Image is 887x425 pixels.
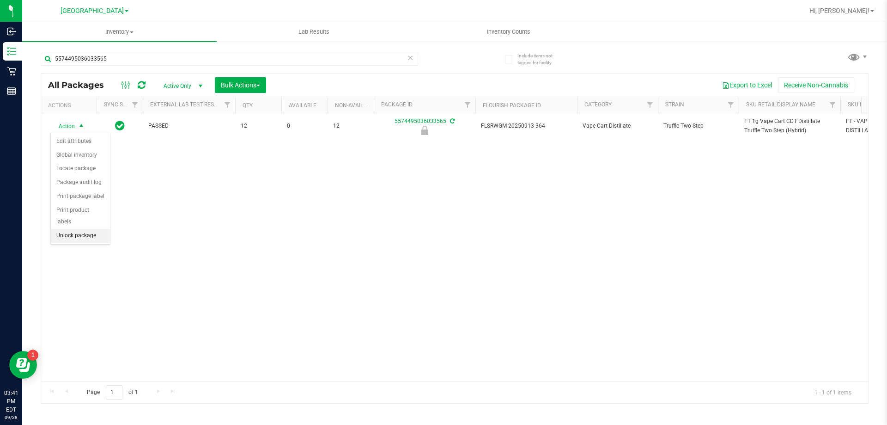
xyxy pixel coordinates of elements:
[517,52,564,66] span: Include items not tagged for facility
[665,101,684,108] a: Strain
[643,97,658,113] a: Filter
[584,101,612,108] a: Category
[51,162,110,176] li: Locate package
[51,203,110,229] li: Print product labels
[148,122,230,130] span: PASSED
[778,77,854,93] button: Receive Non-Cannabis
[51,190,110,203] li: Print package label
[460,97,475,113] a: Filter
[221,81,260,89] span: Bulk Actions
[150,101,223,108] a: External Lab Test Result
[286,28,342,36] span: Lab Results
[825,97,840,113] a: Filter
[663,122,733,130] span: Truffle Two Step
[22,22,217,42] a: Inventory
[481,122,571,130] span: FLSRWGM-20250913-364
[220,97,235,113] a: Filter
[48,80,113,90] span: All Packages
[395,118,446,124] a: 5574495036033565
[411,22,606,42] a: Inventory Counts
[716,77,778,93] button: Export to Excel
[807,385,859,399] span: 1 - 1 of 1 items
[7,86,16,96] inline-svg: Reports
[4,414,18,421] p: 09/28
[287,122,322,130] span: 0
[128,97,143,113] a: Filter
[22,28,217,36] span: Inventory
[115,119,125,132] span: In Sync
[483,102,541,109] a: Flourish Package ID
[215,77,266,93] button: Bulk Actions
[583,122,652,130] span: Vape Cart Distillate
[48,102,93,109] div: Actions
[474,28,543,36] span: Inventory Counts
[76,120,87,133] span: select
[7,27,16,36] inline-svg: Inbound
[106,385,122,400] input: 1
[79,385,146,400] span: Page of 1
[9,351,37,379] iframe: Resource center
[241,122,276,130] span: 12
[51,148,110,162] li: Global inventory
[51,176,110,190] li: Package audit log
[7,47,16,56] inline-svg: Inventory
[848,101,875,108] a: SKU Name
[333,122,368,130] span: 12
[289,102,316,109] a: Available
[217,22,411,42] a: Lab Results
[723,97,739,113] a: Filter
[449,118,455,124] span: Sync from Compliance System
[407,52,413,64] span: Clear
[381,101,413,108] a: Package ID
[61,7,124,15] span: [GEOGRAPHIC_DATA]
[51,229,110,243] li: Unlock package
[746,101,815,108] a: Sku Retail Display Name
[27,350,38,361] iframe: Resource center unread badge
[372,126,477,135] div: Newly Received
[104,101,140,108] a: Sync Status
[335,102,376,109] a: Non-Available
[4,389,18,414] p: 03:41 PM EDT
[744,117,835,135] span: FT 1g Vape Cart CDT Distillate Truffle Two Step (Hybrid)
[809,7,869,14] span: Hi, [PERSON_NAME]!
[243,102,253,109] a: Qty
[50,120,75,133] span: Action
[41,52,418,66] input: Search Package ID, Item Name, SKU, Lot or Part Number...
[7,67,16,76] inline-svg: Retail
[51,135,110,148] li: Edit attributes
